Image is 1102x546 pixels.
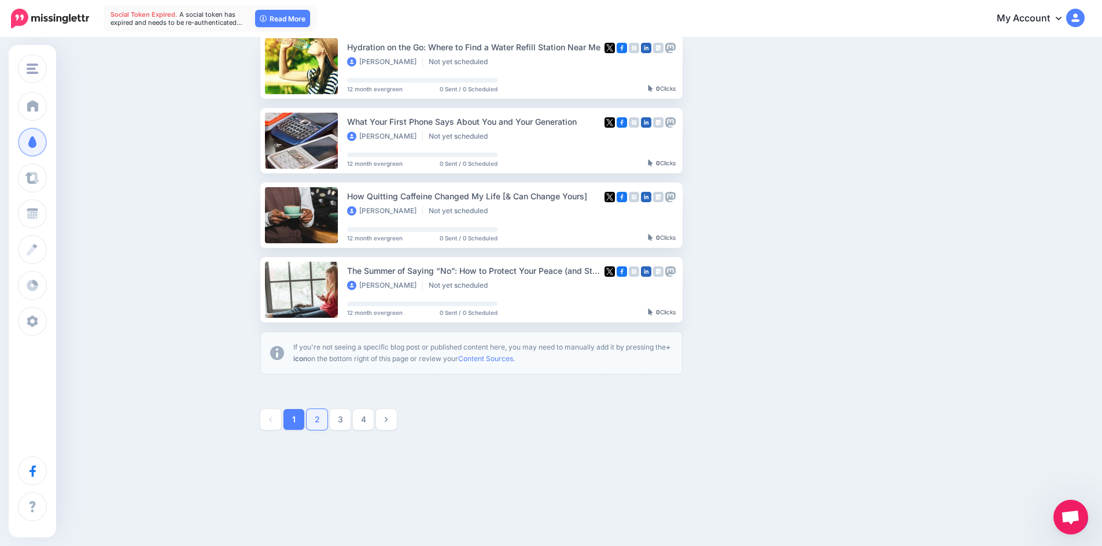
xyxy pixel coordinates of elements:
[293,341,673,365] p: If you're not seeing a specific blog post or published content here, you may need to manually add...
[641,117,651,128] img: linkedin-square.png
[653,117,664,128] img: google_business-grey-square.png
[656,234,660,241] b: 0
[27,64,38,74] img: menu.png
[347,115,600,128] div: What Your First Phone Says About You and Your Generation
[648,234,653,241] img: pointer-grey-darker.png
[605,266,615,277] img: twitter-square.png
[648,309,676,316] div: Clicks
[656,309,660,315] b: 0
[653,43,664,53] img: google_business-grey-square.png
[665,117,676,128] img: mastodon-grey-square.png
[440,310,497,315] span: 0 Sent / 0 Scheduled
[641,192,651,202] img: linkedin-square.png
[293,343,670,363] b: + icon
[629,266,639,277] img: instagram-grey-square.png
[656,85,660,92] b: 0
[347,40,600,54] div: Hydration on the Go: Where to Find a Water Refill Station Near Me
[648,85,653,92] img: pointer-grey-darker.png
[330,409,351,430] a: 3
[648,159,653,166] img: pointer-grey-darker.png
[605,192,615,202] img: twitter-square.png
[665,266,676,277] img: mastodon-grey-square.png
[110,10,242,27] span: A social token has expired and needs to be re-authenticated…
[429,281,493,290] li: Not yet scheduled
[665,192,676,202] img: mastodon-grey-square.png
[347,206,423,216] li: [PERSON_NAME]
[985,5,1085,33] a: My Account
[347,57,423,66] li: [PERSON_NAME]
[429,206,493,216] li: Not yet scheduled
[347,264,600,277] div: The Summer of Saying “No”: How to Protect Your Peace (and Still Have Fun)
[110,10,178,18] span: Social Token Expired.
[292,415,296,424] strong: 1
[347,310,403,315] span: 12 month evergreen
[255,10,310,27] a: Read More
[440,86,497,92] span: 0 Sent / 0 Scheduled
[347,132,423,141] li: [PERSON_NAME]
[641,43,651,53] img: linkedin-square.png
[458,354,513,363] a: Content Sources
[347,190,600,203] div: How Quitting Caffeine Changed My Life [& Can Change Yours]
[629,43,639,53] img: instagram-grey-square.png
[347,86,403,92] span: 12 month evergreen
[429,132,493,141] li: Not yet scheduled
[440,161,497,166] span: 0 Sent / 0 Scheduled
[11,9,89,28] img: Missinglettr
[617,117,627,128] img: facebook-square.png
[653,266,664,277] img: google_business-grey-square.png
[1053,500,1088,534] div: Open chat
[347,235,403,241] span: 12 month evergreen
[648,235,676,242] div: Clicks
[307,409,327,430] a: 2
[429,57,493,66] li: Not yet scheduled
[648,309,653,315] img: pointer-grey-darker.png
[353,409,374,430] a: 4
[629,192,639,202] img: instagram-grey-square.png
[605,43,615,53] img: twitter-square.png
[617,266,627,277] img: facebook-square.png
[629,117,639,128] img: instagram-grey-square.png
[648,86,676,92] div: Clicks
[653,192,664,202] img: google_business-grey-square.png
[617,192,627,202] img: facebook-square.png
[605,117,615,128] img: twitter-square.png
[440,235,497,241] span: 0 Sent / 0 Scheduled
[270,346,284,360] img: info-circle-grey.png
[617,43,627,53] img: facebook-square.png
[641,266,651,277] img: linkedin-square.png
[665,43,676,53] img: mastodon-grey-square.png
[347,161,403,166] span: 12 month evergreen
[347,281,423,290] li: [PERSON_NAME]
[648,160,676,167] div: Clicks
[656,159,660,166] b: 0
